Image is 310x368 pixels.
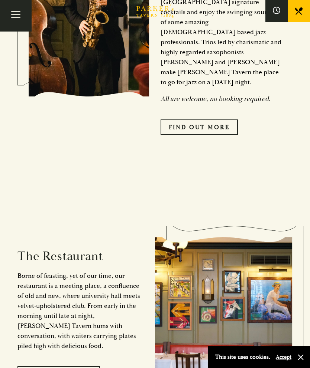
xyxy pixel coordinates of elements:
[297,354,304,361] button: Close and accept
[161,95,271,103] em: All are welcome, no booking required.
[161,119,238,135] a: Find Out More
[215,352,270,362] p: This site uses cookies.
[276,354,291,361] button: Accept
[17,249,144,264] h2: The Restaurant
[17,271,144,351] p: Borne of feasting, yet of our time, our restaurant is a meeting place, a confluence of old and ne...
